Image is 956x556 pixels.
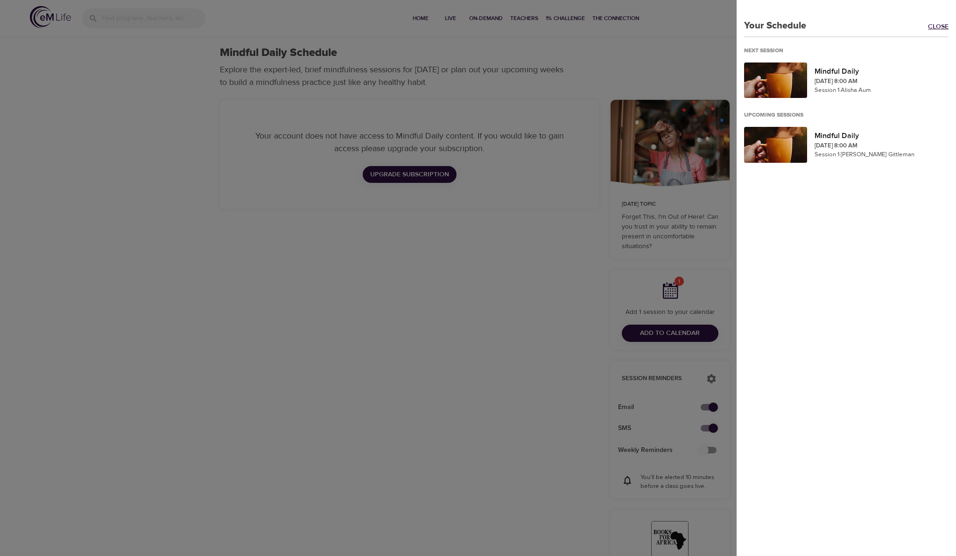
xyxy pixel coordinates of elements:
[737,19,806,33] p: Your Schedule
[815,66,949,77] p: Mindful Daily
[744,111,811,119] div: Upcoming Sessions
[928,22,956,33] a: Close
[815,86,949,95] p: Session 1 · Alisha Aum
[815,141,949,151] p: [DATE] 8:00 AM
[815,150,949,160] p: Session 1 · [PERSON_NAME] Gittleman
[744,47,791,55] div: Next Session
[815,130,949,141] p: Mindful Daily
[815,77,949,86] p: [DATE] 8:00 AM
